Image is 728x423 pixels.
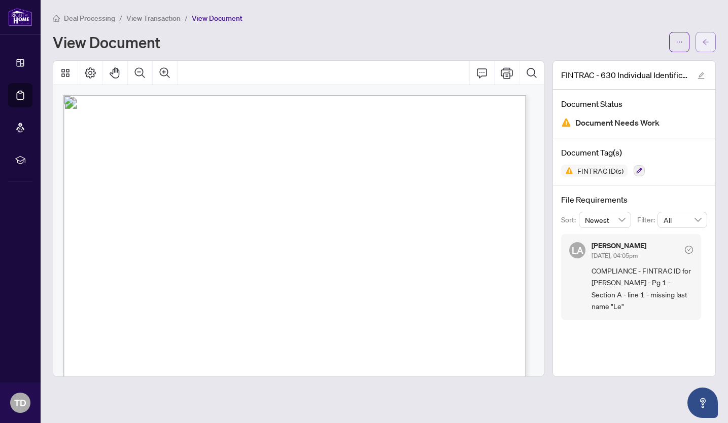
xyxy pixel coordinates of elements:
[575,116,660,130] span: Document Needs Work
[561,194,707,206] h4: File Requirements
[676,39,683,46] span: ellipsis
[8,8,32,26] img: logo
[572,243,583,257] span: LA
[698,72,705,79] span: edit
[592,265,693,313] span: COMPLIANCE - FINTRAC ID for [PERSON_NAME] - Pg 1 - Section A - line 1 - missing last name "Le"
[561,69,688,81] span: FINTRAC - 630 Individual Identification Record A - PropTx-OREA_[DATE] 11_16_23_Tu [PERSON_NAME].pdf
[561,146,707,159] h4: Document Tag(s)
[561,214,579,225] p: Sort:
[561,118,571,128] img: Document Status
[592,252,638,259] span: [DATE], 04:05pm
[664,212,701,227] span: All
[585,212,626,227] span: Newest
[687,388,718,418] button: Open asap
[185,12,188,24] li: /
[192,14,242,23] span: View Document
[14,396,26,410] span: TD
[573,167,628,174] span: FINTRAC ID(s)
[561,165,573,177] img: Status Icon
[53,34,160,50] h1: View Document
[637,214,657,225] p: Filter:
[702,39,709,46] span: arrow-left
[64,14,115,23] span: Deal Processing
[592,242,646,249] h5: [PERSON_NAME]
[119,12,122,24] li: /
[126,14,181,23] span: View Transaction
[561,98,707,110] h4: Document Status
[53,15,60,22] span: home
[685,246,693,254] span: check-circle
